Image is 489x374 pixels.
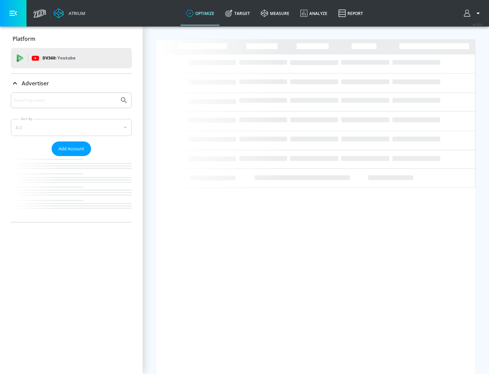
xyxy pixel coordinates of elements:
[54,8,85,18] a: Atrium
[13,35,35,42] p: Platform
[11,48,132,68] div: DV360: Youtube
[42,54,75,62] p: DV360:
[11,119,132,136] div: A-Z
[255,1,295,26] a: measure
[11,74,132,93] div: Advertiser
[11,29,132,48] div: Platform
[58,145,84,153] span: Add Account
[181,1,220,26] a: optimize
[14,96,116,105] input: Search by name
[22,80,49,87] p: Advertiser
[66,10,85,16] div: Atrium
[333,1,368,26] a: Report
[295,1,333,26] a: Analyze
[52,141,91,156] button: Add Account
[11,156,132,222] nav: list of Advertiser
[473,22,482,26] span: v 4.32.0
[11,92,132,222] div: Advertiser
[19,117,34,121] label: Sort By
[57,54,75,62] p: Youtube
[220,1,255,26] a: Target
